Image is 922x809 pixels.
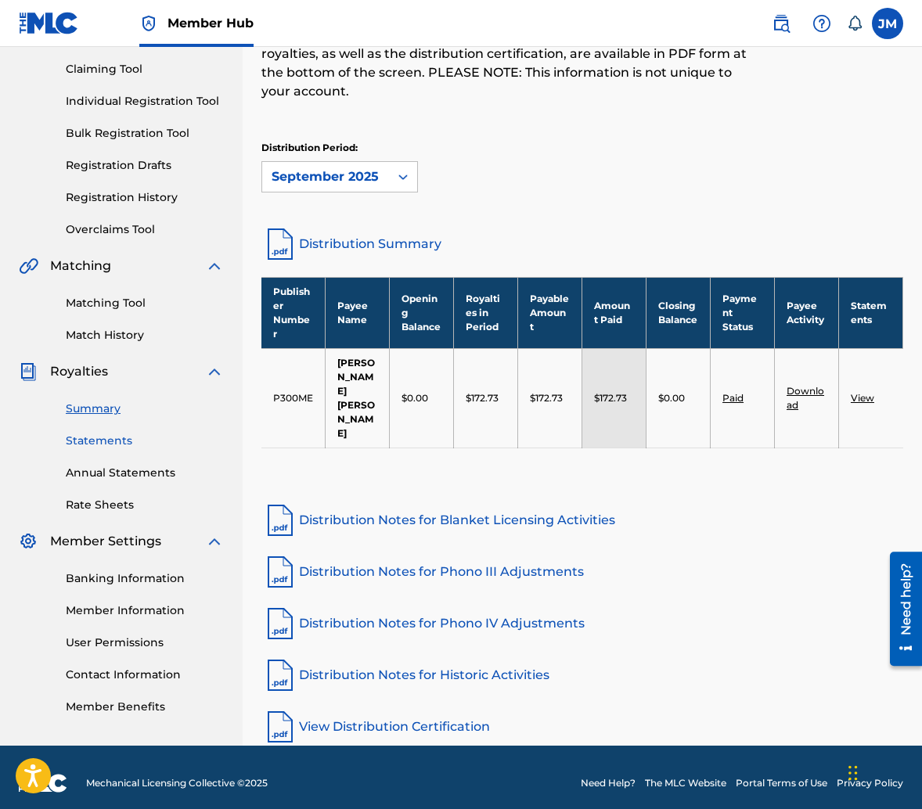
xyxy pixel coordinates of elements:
[167,14,254,32] span: Member Hub
[50,362,108,381] span: Royalties
[66,602,224,619] a: Member Information
[19,532,38,551] img: Member Settings
[66,295,224,311] a: Matching Tool
[838,277,902,348] th: Statements
[66,327,224,343] a: Match History
[205,257,224,275] img: expand
[530,391,563,405] p: $172.73
[645,776,726,790] a: The MLC Website
[711,277,775,348] th: Payment Status
[326,277,390,348] th: Payee Name
[66,465,224,481] a: Annual Statements
[66,635,224,651] a: User Permissions
[581,776,636,790] a: Need Help?
[806,8,837,39] div: Help
[261,708,299,746] img: pdf
[66,497,224,513] a: Rate Sheets
[261,225,299,263] img: distribution-summary-pdf
[261,656,903,694] a: Distribution Notes for Historic Activities
[261,348,326,448] td: P300ME
[261,605,299,642] img: pdf
[848,750,858,796] div: Drag
[722,392,744,404] a: Paid
[261,656,299,694] img: pdf
[66,401,224,417] a: Summary
[646,277,711,348] th: Closing Balance
[66,570,224,587] a: Banking Information
[402,391,428,405] p: $0.00
[847,16,863,31] div: Notifications
[261,553,299,591] img: pdf
[66,221,224,238] a: Overclaims Tool
[775,277,839,348] th: Payee Activity
[66,433,224,449] a: Statements
[454,277,518,348] th: Royalties in Period
[66,189,224,206] a: Registration History
[205,532,224,551] img: expand
[878,546,922,672] iframe: Resource Center
[466,391,499,405] p: $172.73
[261,502,903,539] a: Distribution Notes for Blanket Licensing Activities
[812,14,831,33] img: help
[261,277,326,348] th: Publisher Number
[50,257,111,275] span: Matching
[765,8,797,39] a: Public Search
[390,277,454,348] th: Opening Balance
[86,776,268,790] span: Mechanical Licensing Collective © 2025
[261,605,903,642] a: Distribution Notes for Phono IV Adjustments
[261,26,755,101] p: Notes on blanket licensing activities and dates for historical unmatched royalties, as well as th...
[872,8,903,39] div: User Menu
[66,157,224,174] a: Registration Drafts
[19,257,38,275] img: Matching
[261,553,903,591] a: Distribution Notes for Phono III Adjustments
[19,362,38,381] img: Royalties
[66,699,224,715] a: Member Benefits
[19,12,79,34] img: MLC Logo
[518,277,582,348] th: Payable Amount
[261,502,299,539] img: pdf
[787,385,824,411] a: Download
[837,776,903,790] a: Privacy Policy
[772,14,791,33] img: search
[66,667,224,683] a: Contact Information
[582,277,646,348] th: Amount Paid
[139,14,158,33] img: Top Rightsholder
[326,348,390,448] td: [PERSON_NAME] [PERSON_NAME]
[261,141,418,155] p: Distribution Period:
[594,391,627,405] p: $172.73
[261,225,903,263] a: Distribution Summary
[272,167,380,186] div: September 2025
[261,708,903,746] a: View Distribution Certification
[736,776,827,790] a: Portal Terms of Use
[50,532,161,551] span: Member Settings
[66,61,224,77] a: Claiming Tool
[66,125,224,142] a: Bulk Registration Tool
[205,362,224,381] img: expand
[658,391,685,405] p: $0.00
[66,93,224,110] a: Individual Registration Tool
[851,392,874,404] a: View
[844,734,922,809] iframe: Chat Widget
